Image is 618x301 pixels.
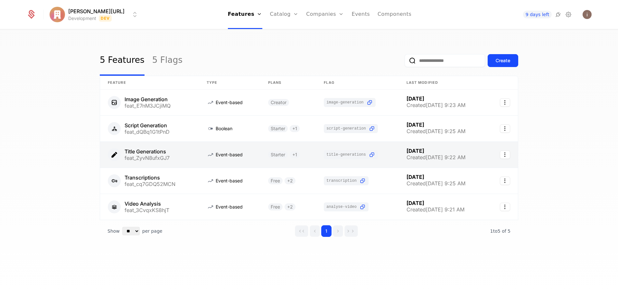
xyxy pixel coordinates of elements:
div: Page navigation [295,225,358,237]
span: 1 to 5 of [490,228,508,234]
th: Feature [100,76,199,90]
button: Go to page 1 [321,225,332,237]
th: Last Modified [399,76,487,90]
button: Go to previous page [310,225,320,237]
a: 9 days left [523,11,552,18]
img: issac zico [583,10,592,19]
select: Select page size [122,227,140,235]
span: 5 [490,228,510,234]
button: Go to next page [333,225,343,237]
button: Select environment [51,7,139,22]
button: Open user button [583,10,592,19]
span: Show [108,228,120,234]
button: Select action [500,150,510,159]
img: issac.ai [50,7,65,22]
a: 5 Flags [152,45,183,76]
th: Plans [260,76,316,90]
span: per page [142,228,163,234]
button: Select action [500,124,510,133]
button: Select action [500,98,510,107]
button: Select action [500,203,510,211]
a: 5 Features [100,45,145,76]
a: Integrations [554,11,562,18]
button: Create [488,54,518,67]
div: Table pagination [100,220,518,242]
div: Development [68,15,96,22]
span: Dev [99,15,112,22]
button: Select action [500,177,510,185]
button: Go to first page [295,225,308,237]
div: Create [496,57,510,64]
th: Flag [316,76,398,90]
span: [PERSON_NAME][URL] [68,7,125,15]
button: Go to last page [344,225,358,237]
th: Type [199,76,260,90]
a: Settings [565,11,572,18]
